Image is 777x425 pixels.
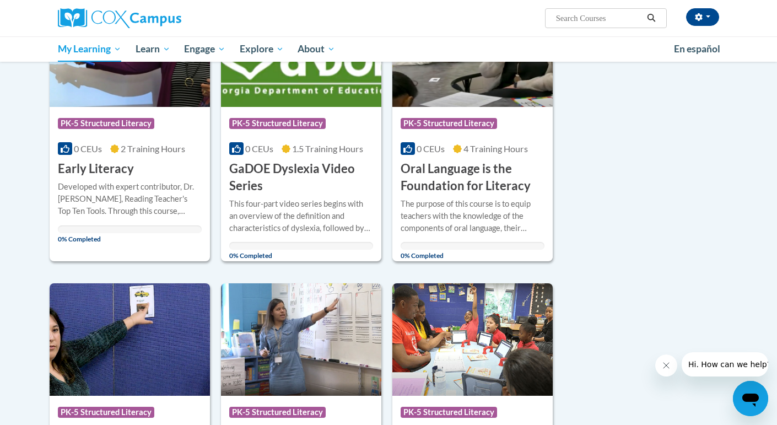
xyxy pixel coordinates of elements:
[401,198,544,234] div: The purpose of this course is to equip teachers with the knowledge of the components of oral lang...
[667,37,727,61] a: En español
[292,143,363,154] span: 1.5 Training Hours
[298,42,335,56] span: About
[128,36,177,62] a: Learn
[121,143,185,154] span: 2 Training Hours
[51,36,128,62] a: My Learning
[733,381,768,416] iframe: Button to launch messaging window
[184,42,225,56] span: Engage
[417,143,445,154] span: 0 CEUs
[655,354,677,376] iframe: Close message
[229,160,373,195] h3: GaDOE Dyslexia Video Series
[221,283,381,396] img: Course Logo
[58,160,134,177] h3: Early Literacy
[401,160,544,195] h3: Oral Language is the Foundation for Literacy
[401,407,497,418] span: PK-5 Structured Literacy
[555,12,643,25] input: Search Courses
[50,283,210,396] img: Course Logo
[58,118,154,129] span: PK-5 Structured Literacy
[291,36,343,62] a: About
[240,42,284,56] span: Explore
[229,198,373,234] div: This four-part video series begins with an overview of the definition and characteristics of dysl...
[682,352,768,376] iframe: Message from company
[58,8,181,28] img: Cox Campus
[229,118,326,129] span: PK-5 Structured Literacy
[245,143,273,154] span: 0 CEUs
[392,283,553,396] img: Course Logo
[7,8,89,17] span: Hi. How can we help?
[674,43,720,55] span: En español
[41,36,736,62] div: Main menu
[686,8,719,26] button: Account Settings
[58,42,121,56] span: My Learning
[136,42,170,56] span: Learn
[74,143,102,154] span: 0 CEUs
[233,36,291,62] a: Explore
[643,12,660,25] button: Search
[58,8,267,28] a: Cox Campus
[229,407,326,418] span: PK-5 Structured Literacy
[401,118,497,129] span: PK-5 Structured Literacy
[58,407,154,418] span: PK-5 Structured Literacy
[463,143,528,154] span: 4 Training Hours
[177,36,233,62] a: Engage
[58,181,202,217] div: Developed with expert contributor, Dr. [PERSON_NAME], Reading Teacher's Top Ten Tools. Through th...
